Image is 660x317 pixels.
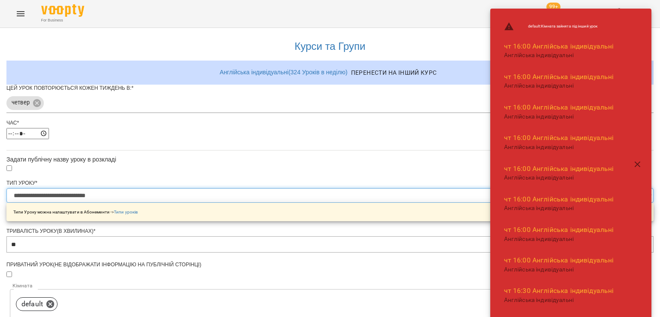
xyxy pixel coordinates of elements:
button: Menu [10,3,31,24]
span: For Business [41,18,84,23]
p: Англійська індивідуальні [504,113,614,121]
a: чт 16:00 Англійська індивідуальні [504,73,614,81]
p: default [21,299,43,309]
p: Англійська індивідуальні [504,204,614,213]
p: Англійська індивідуальні [504,82,614,90]
p: Англійська індивідуальні [504,51,614,60]
div: четвер [6,94,654,113]
a: чт 16:00 Англійська індивідуальні [504,42,614,50]
div: Приватний урок(не відображати інформацію на публічній сторінці) [6,261,654,268]
span: 99+ [547,3,561,11]
div: Тип Уроку [6,180,654,187]
button: Перенести на інший курс [348,65,440,80]
div: Задати публічну назву уроку в розкладі [6,155,654,164]
a: чт 16:00 Англійська індивідуальні [504,165,614,173]
a: чт 16:30 Англійська індивідуальні [504,287,614,295]
span: четвер [6,99,35,107]
p: Англійська індивідуальні [504,265,614,274]
span: Перенести на інший курс [351,67,437,78]
a: чт 16:00 Англійська індивідуальні [504,226,614,234]
div: четвер [6,96,44,110]
div: Тривалість уроку(в хвилинах) [6,228,654,235]
h3: Курси та Групи [11,41,649,52]
p: Англійська індивідуальні [504,235,614,244]
p: Типи Уроку можна налаштувати в Абонементи -> [13,209,138,215]
div: Час [6,119,654,127]
li: default : Кімната зайнята під інший урок [497,18,621,35]
a: чт 16:00 Англійська індивідуальні [504,134,614,142]
a: чт 16:00 Англійська індивідуальні [504,256,614,264]
a: Типи уроків [114,210,138,214]
a: чт 16:00 Англійська індивідуальні [504,103,614,111]
div: Цей урок повторюється кожен тиждень в: [6,85,654,92]
div: default [16,297,58,311]
a: Англійська індивідуальні ( 324 Уроків в неділю ) [220,69,347,76]
img: Voopty Logo [41,4,84,17]
p: Англійська індивідуальні [504,143,614,152]
p: Англійська індивідуальні [504,296,614,305]
p: Англійська індивідуальні [504,174,614,182]
a: чт 16:00 Англійська індивідуальні [504,195,614,203]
